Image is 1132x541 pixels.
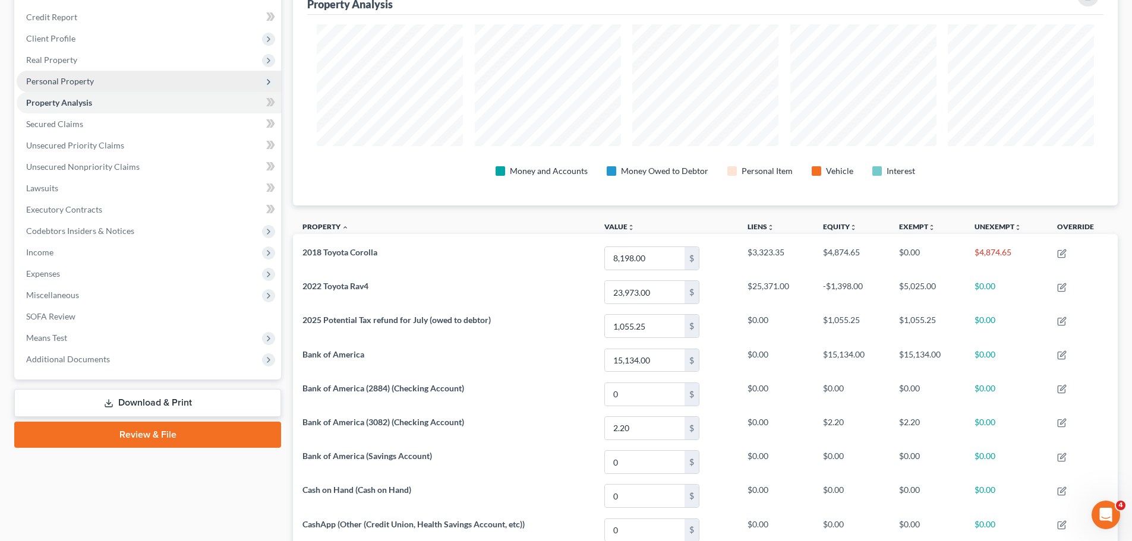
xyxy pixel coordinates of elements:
span: Bank of America (Savings Account) [302,451,432,461]
span: Means Test [26,333,67,343]
span: Income [26,247,53,257]
a: Valueunfold_more [604,222,635,231]
td: $0.00 [890,445,966,479]
td: $0.00 [890,479,966,513]
td: $0.00 [738,309,814,343]
td: $4,874.65 [813,241,890,275]
a: Exemptunfold_more [899,222,935,231]
div: Interest [887,165,915,177]
span: Bank of America [302,349,364,359]
div: $ [685,281,699,303]
td: $0.00 [813,377,890,411]
td: $0.00 [738,343,814,377]
span: 2018 Toyota Corolla [302,247,377,257]
td: $5,025.00 [890,276,966,309]
i: unfold_more [767,224,774,231]
i: unfold_more [850,224,857,231]
a: Download & Print [14,389,281,417]
td: $0.00 [965,411,1048,445]
td: $0.00 [738,479,814,513]
div: $ [685,247,699,270]
a: Property expand_less [302,222,349,231]
td: $3,323.35 [738,241,814,275]
a: Liensunfold_more [748,222,774,231]
span: Bank of America (3082) (Checking Account) [302,417,464,427]
div: $ [685,315,699,337]
a: Secured Claims [17,113,281,135]
td: $0.00 [965,377,1048,411]
span: Unsecured Nonpriority Claims [26,162,140,172]
i: unfold_more [928,224,935,231]
a: Credit Report [17,7,281,28]
td: $0.00 [738,377,814,411]
a: Equityunfold_more [823,222,857,231]
td: $4,874.65 [965,241,1048,275]
div: $ [685,417,699,439]
td: $0.00 [738,445,814,479]
input: 0.00 [605,281,685,303]
span: Client Profile [26,33,75,43]
td: $25,371.00 [738,276,814,309]
span: Lawsuits [26,183,58,193]
input: 0.00 [605,247,685,270]
span: Expenses [26,268,60,279]
input: 0.00 [605,485,685,507]
span: Miscellaneous [26,290,79,300]
span: 4 [1116,501,1125,510]
td: $0.00 [965,479,1048,513]
a: Executory Contracts [17,199,281,220]
div: Money Owed to Debtor [621,165,708,177]
a: Unsecured Nonpriority Claims [17,156,281,178]
span: Real Property [26,55,77,65]
a: SOFA Review [17,306,281,327]
span: Cash on Hand (Cash on Hand) [302,485,411,495]
td: $0.00 [813,479,890,513]
input: 0.00 [605,383,685,406]
input: 0.00 [605,451,685,473]
span: CashApp (Other (Credit Union, Health Savings Account, etc)) [302,519,525,529]
span: SOFA Review [26,311,75,321]
a: Property Analysis [17,92,281,113]
td: $0.00 [965,309,1048,343]
td: $0.00 [738,411,814,445]
div: $ [685,451,699,473]
span: Property Analysis [26,97,92,107]
span: Unsecured Priority Claims [26,140,124,150]
span: Additional Documents [26,354,110,364]
td: $1,055.25 [813,309,890,343]
td: $0.00 [965,276,1048,309]
input: 0.00 [605,349,685,372]
td: $1,055.25 [890,309,966,343]
a: Unsecured Priority Claims [17,135,281,156]
td: $15,134.00 [890,343,966,377]
div: $ [685,485,699,507]
span: Codebtors Insiders & Notices [26,226,134,236]
span: Personal Property [26,76,94,86]
div: Personal Item [742,165,793,177]
span: 2025 Potential Tax refund for July (owed to debtor) [302,315,491,325]
th: Override [1048,215,1118,242]
span: 2022 Toyota Rav4 [302,281,368,291]
span: Bank of America (2884) (Checking Account) [302,383,464,393]
i: unfold_more [628,224,635,231]
a: Review & File [14,422,281,448]
td: $0.00 [890,241,966,275]
i: expand_less [342,224,349,231]
a: Lawsuits [17,178,281,199]
i: unfold_more [1014,224,1021,231]
td: $0.00 [890,377,966,411]
td: $15,134.00 [813,343,890,377]
span: Executory Contracts [26,204,102,214]
span: Credit Report [26,12,77,22]
td: -$1,398.00 [813,276,890,309]
td: $0.00 [965,343,1048,377]
div: Money and Accounts [510,165,588,177]
a: Unexemptunfold_more [975,222,1021,231]
td: $0.00 [813,445,890,479]
span: Secured Claims [26,119,83,129]
div: Vehicle [826,165,853,177]
input: 0.00 [605,315,685,337]
td: $2.20 [813,411,890,445]
div: $ [685,383,699,406]
iframe: Intercom live chat [1092,501,1120,529]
